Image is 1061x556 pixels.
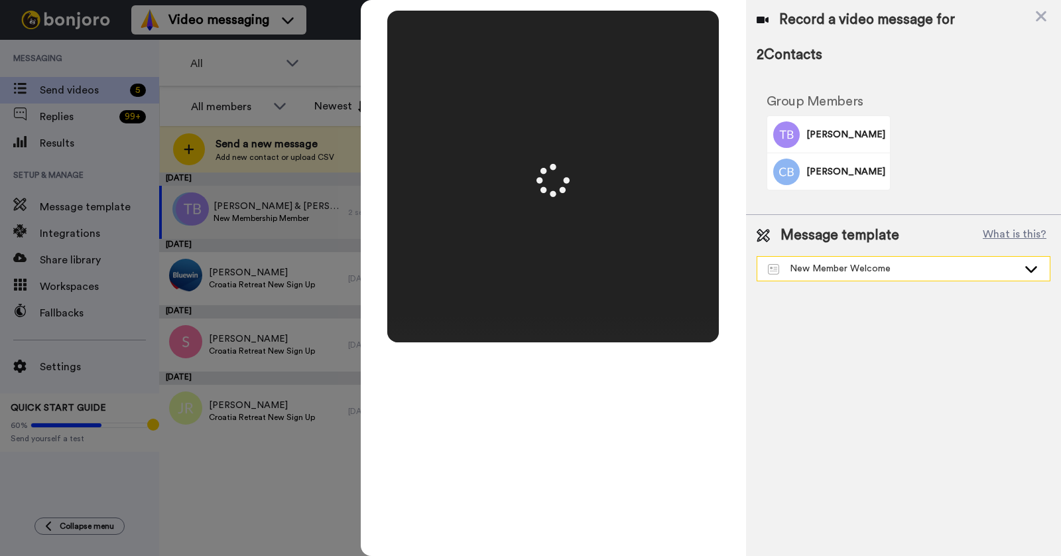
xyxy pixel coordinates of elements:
[767,94,891,109] h2: Group Members
[768,264,779,275] img: Message-temps.svg
[773,121,800,148] img: Image of Tracey Bobbin
[806,165,885,178] span: [PERSON_NAME]
[780,226,899,245] span: Message template
[773,159,800,185] img: Image of Chris Ball
[979,226,1050,245] button: What is this?
[806,128,885,141] span: [PERSON_NAME]
[768,262,1018,275] div: New Member Welcome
